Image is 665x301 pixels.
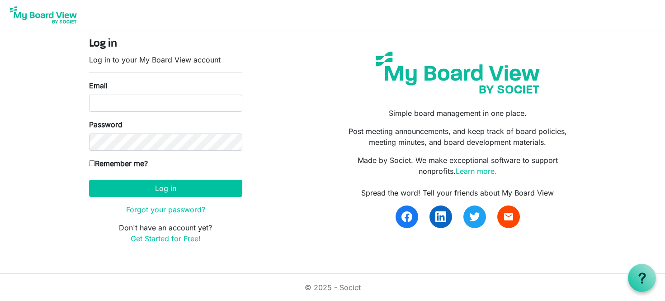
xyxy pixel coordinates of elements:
a: Get Started for Free! [131,234,201,243]
img: facebook.svg [401,211,412,222]
button: Log in [89,180,242,197]
a: Learn more. [456,167,497,176]
img: my-board-view-societ.svg [369,45,547,100]
span: email [503,211,514,222]
a: © 2025 - Societ [305,283,361,292]
p: Made by Societ. We make exceptional software to support nonprofits. [339,155,576,177]
a: email [497,205,520,228]
p: Post meeting announcements, and keep track of board policies, meeting minutes, and board developm... [339,126,576,148]
label: Password [89,119,123,130]
img: My Board View Logo [7,4,80,26]
a: Forgot your password? [126,205,205,214]
label: Remember me? [89,158,148,169]
h4: Log in [89,38,242,51]
img: twitter.svg [469,211,480,222]
p: Log in to your My Board View account [89,54,242,65]
input: Remember me? [89,160,95,166]
p: Don't have an account yet? [89,222,242,244]
div: Spread the word! Tell your friends about My Board View [339,187,576,198]
label: Email [89,80,108,91]
img: linkedin.svg [435,211,446,222]
p: Simple board management in one place. [339,108,576,119]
